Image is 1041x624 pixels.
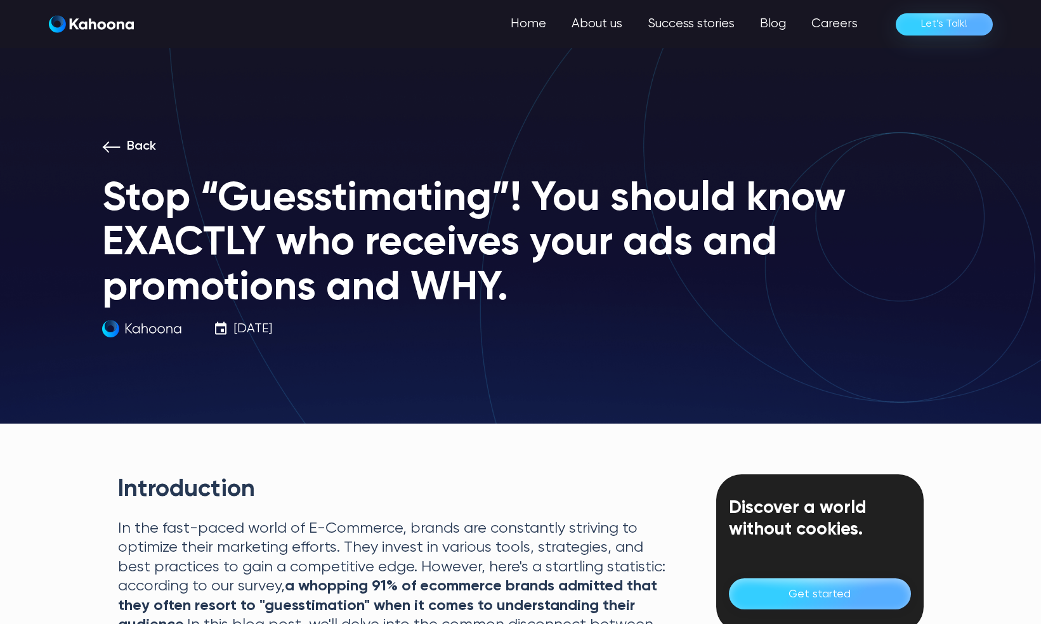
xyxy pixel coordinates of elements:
[729,497,911,540] div: Discover a world without cookies.
[118,474,676,505] h2: Introduction
[234,320,272,339] p: [DATE]
[127,137,156,156] p: Back
[102,318,183,339] img: kahoona
[789,584,851,604] div: Get started
[729,578,911,609] a: Get started
[102,177,940,311] h1: Stop “Guesstimating”! You should know EXACTLY who receives your ads and promotions and WHY.
[102,137,940,156] a: Back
